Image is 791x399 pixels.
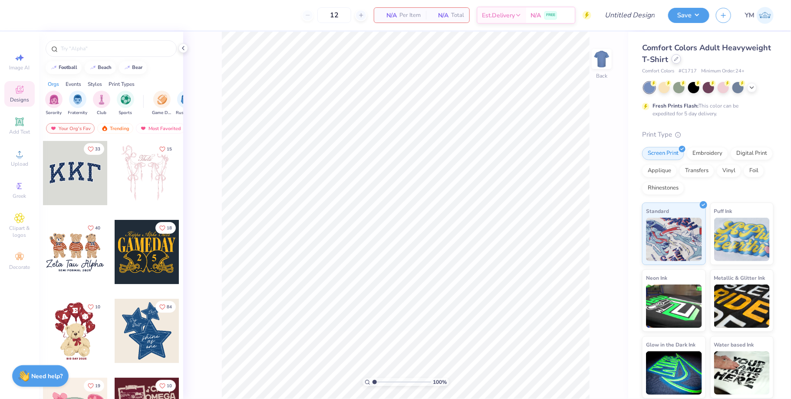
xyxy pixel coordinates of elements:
button: filter button [152,91,172,116]
div: Orgs [48,80,59,88]
div: Print Type [642,130,774,140]
button: Like [155,301,176,313]
span: Clipart & logos [4,225,35,239]
button: Like [84,380,104,392]
div: Foil [744,164,764,177]
img: Glow in the Dark Ink [646,351,702,395]
span: 15 [167,147,172,151]
button: Like [155,222,176,234]
span: Standard [646,206,669,216]
input: Untitled Design [598,7,662,24]
div: Trending [97,123,133,134]
button: bear [119,61,147,74]
button: filter button [45,91,63,116]
span: YM [745,10,755,20]
span: Metallic & Glitter Ink [714,273,765,282]
div: filter for Game Day [152,91,172,116]
span: N/A [379,11,397,20]
div: filter for Sports [117,91,134,116]
img: Neon Ink [646,285,702,328]
div: Your Org's Fav [46,123,95,134]
img: Sports Image [121,95,131,105]
button: filter button [117,91,134,116]
button: Like [84,222,104,234]
span: 18 [167,226,172,230]
button: Save [668,8,709,23]
img: Metallic & Glitter Ink [714,285,770,328]
span: Sorority [46,110,62,116]
span: N/A [431,11,448,20]
div: Embroidery [687,147,728,160]
div: bear [132,65,143,70]
strong: Fresh Prints Flash: [653,102,699,109]
div: Most Favorited [136,123,185,134]
span: FREE [546,12,555,18]
button: filter button [68,91,88,116]
span: Comfort Colors Adult Heavyweight T-Shirt [642,43,771,65]
div: This color can be expedited for 5 day delivery. [653,102,759,118]
span: 40 [95,226,100,230]
img: trend_line.gif [89,65,96,70]
div: filter for Club [93,91,110,116]
span: Image AI [10,64,30,71]
span: Fraternity [68,110,88,116]
button: Like [155,143,176,155]
span: Comfort Colors [642,68,674,75]
div: Styles [88,80,102,88]
span: Neon Ink [646,273,667,282]
div: football [59,65,78,70]
div: beach [98,65,112,70]
div: filter for Fraternity [68,91,88,116]
span: # C1717 [679,68,697,75]
span: Rush & Bid [176,110,196,116]
input: – – [317,7,351,23]
span: Total [451,11,464,20]
img: Club Image [97,95,106,105]
span: Designs [10,96,29,103]
img: most_fav.gif [140,125,147,131]
span: Decorate [9,264,30,271]
div: filter for Sorority [45,91,63,116]
span: Club [97,110,106,116]
button: filter button [176,91,196,116]
div: filter for Rush & Bid [176,91,196,116]
div: Transfers [679,164,714,177]
span: Greek [13,193,26,199]
img: trending.gif [101,125,108,131]
div: Screen Print [642,147,684,160]
button: football [46,61,82,74]
img: Rush & Bid Image [181,95,191,105]
img: Sorority Image [49,95,59,105]
img: Fraternity Image [73,95,82,105]
span: 19 [95,384,100,388]
img: Yasmine Manno [757,7,774,24]
img: trend_line.gif [50,65,57,70]
span: Per Item [399,11,421,20]
span: N/A [531,11,541,20]
span: Puff Ink [714,206,732,216]
div: Print Types [109,80,135,88]
span: 84 [167,305,172,309]
img: Game Day Image [157,95,167,105]
img: trend_line.gif [124,65,131,70]
button: Like [155,380,176,392]
button: beach [85,61,116,74]
span: Water based Ink [714,340,754,349]
span: Upload [11,160,28,167]
img: Back [593,50,610,68]
span: Glow in the Dark Ink [646,340,695,349]
img: Puff Ink [714,218,770,261]
strong: Need help? [32,372,63,380]
a: YM [745,7,774,24]
div: Back [596,72,607,80]
span: Est. Delivery [482,11,515,20]
button: Like [84,301,104,313]
span: Add Text [9,128,30,135]
img: most_fav.gif [50,125,57,131]
img: Water based Ink [714,351,770,395]
span: Minimum Order: 24 + [701,68,745,75]
span: Sports [119,110,132,116]
img: Standard [646,218,702,261]
input: Try "Alpha" [60,44,171,53]
div: Events [66,80,81,88]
